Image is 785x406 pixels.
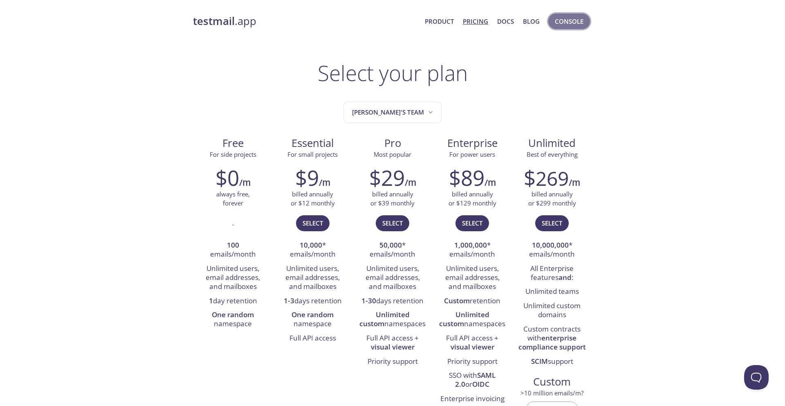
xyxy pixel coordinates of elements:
li: SSO with or [439,369,506,392]
a: Product [425,16,454,27]
li: day retention [199,294,267,308]
li: Full API access [279,332,346,345]
span: For power users [449,150,495,158]
a: Blog [523,16,540,27]
button: Select [455,215,489,231]
li: Unlimited users, email addresses, and mailboxes [439,262,506,294]
li: Unlimited custom domains [518,299,586,323]
strong: 1,000,000 [454,240,487,250]
span: Console [555,16,583,27]
h2: $ [524,165,569,190]
h6: /m [319,176,330,189]
strong: 100 [227,240,239,250]
li: Priority support [359,355,426,369]
strong: and [558,273,572,282]
span: Enterprise [439,136,506,150]
strong: 10,000,000 [532,240,569,250]
li: Custom contracts with [518,323,586,355]
li: * emails/month [518,239,586,262]
p: always free, forever [216,190,250,208]
li: support [518,355,586,369]
h6: /m [484,176,496,189]
strong: Custom [444,296,470,305]
span: [PERSON_NAME]'s team [352,107,435,118]
strong: One random [212,310,254,319]
span: Best of everything [527,150,578,158]
h6: /m [239,176,251,189]
strong: Unlimited custom [359,310,410,328]
li: days retention [279,294,346,308]
span: Custom [519,375,585,389]
li: Unlimited users, email addresses, and mailboxes [199,262,267,294]
p: billed annually or $129 monthly [449,190,496,208]
strong: One random [292,310,334,319]
p: billed annually or $299 monthly [528,190,576,208]
p: billed annually or $12 monthly [291,190,335,208]
li: emails/month [199,239,267,262]
span: Essential [279,136,346,150]
button: Select [376,215,409,231]
li: Unlimited users, email addresses, and mailboxes [279,262,346,294]
span: Select [542,218,562,228]
strong: 1 [209,296,213,305]
li: Unlimited users, email addresses, and mailboxes [359,262,426,294]
a: Pricing [463,16,488,27]
span: Select [462,218,482,228]
button: Select [535,215,569,231]
h2: $29 [369,165,405,190]
li: Enterprise invoicing [439,392,506,406]
iframe: Help Scout Beacon - Open [744,365,769,390]
h2: $0 [215,165,239,190]
li: * emails/month [439,239,506,262]
strong: testmail [193,14,235,28]
span: For small projects [287,150,338,158]
strong: enterprise compliance support [518,333,586,352]
strong: SAML 2.0 [455,370,496,389]
span: Select [303,218,323,228]
li: Full API access + [359,332,426,355]
a: testmail.app [193,14,418,28]
h1: Select your plan [318,61,468,85]
a: Docs [497,16,514,27]
li: retention [439,294,506,308]
span: Select [382,218,403,228]
button: Select [296,215,330,231]
span: For side projects [210,150,256,158]
span: Most popular [374,150,411,158]
strong: Unlimited custom [439,310,489,328]
strong: SCIM [531,356,548,366]
li: namespace [199,308,267,332]
h6: /m [405,176,416,189]
li: Full API access + [439,332,506,355]
strong: 1-3 [284,296,294,305]
li: * emails/month [359,239,426,262]
li: * emails/month [279,239,346,262]
li: All Enterprise features : [518,262,586,285]
strong: visual viewer [371,342,415,352]
span: > 10 million emails/m? [520,389,583,397]
h6: /m [569,176,580,189]
li: days retention [359,294,426,308]
strong: OIDC [472,379,489,389]
button: Nemanja's team [343,101,442,123]
span: Unlimited [528,136,576,150]
li: namespace [279,308,346,332]
span: Pro [359,136,426,150]
span: 269 [536,165,569,192]
li: Unlimited teams [518,285,586,299]
strong: 1-30 [361,296,376,305]
strong: 50,000 [379,240,402,250]
strong: 10,000 [300,240,322,250]
strong: visual viewer [451,342,494,352]
li: Priority support [439,355,506,369]
li: namespaces [439,308,506,332]
span: Free [200,136,266,150]
h2: $9 [295,165,319,190]
h2: $89 [449,165,484,190]
p: billed annually or $39 monthly [370,190,415,208]
li: namespaces [359,308,426,332]
button: Console [548,14,590,29]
